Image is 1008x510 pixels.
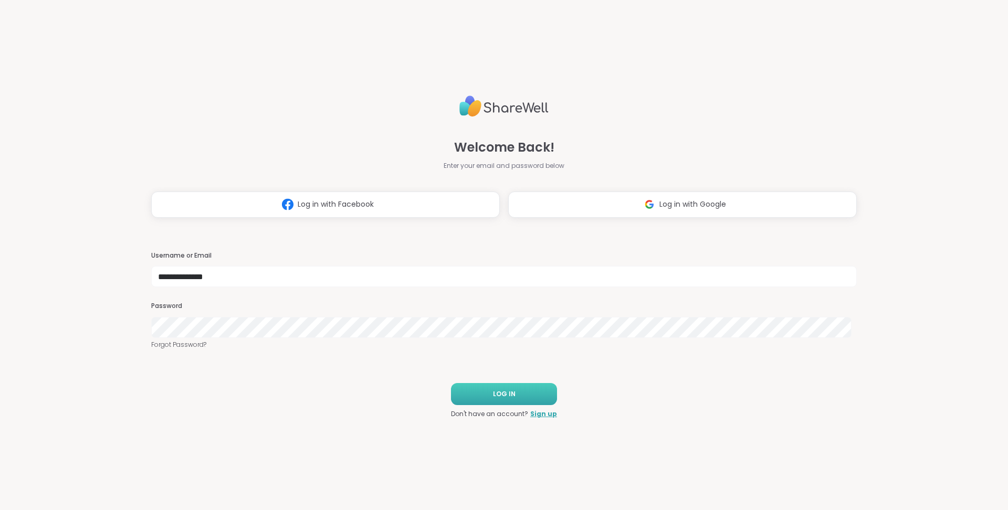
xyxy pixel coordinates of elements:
[508,192,857,218] button: Log in with Google
[493,389,516,399] span: LOG IN
[151,192,500,218] button: Log in with Facebook
[530,409,557,419] a: Sign up
[451,383,557,405] button: LOG IN
[151,302,857,311] h3: Password
[639,195,659,214] img: ShareWell Logomark
[298,199,374,210] span: Log in with Facebook
[454,138,554,157] span: Welcome Back!
[451,409,528,419] span: Don't have an account?
[659,199,726,210] span: Log in with Google
[459,91,549,121] img: ShareWell Logo
[151,251,857,260] h3: Username or Email
[278,195,298,214] img: ShareWell Logomark
[444,161,564,171] span: Enter your email and password below
[151,340,857,349] a: Forgot Password?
